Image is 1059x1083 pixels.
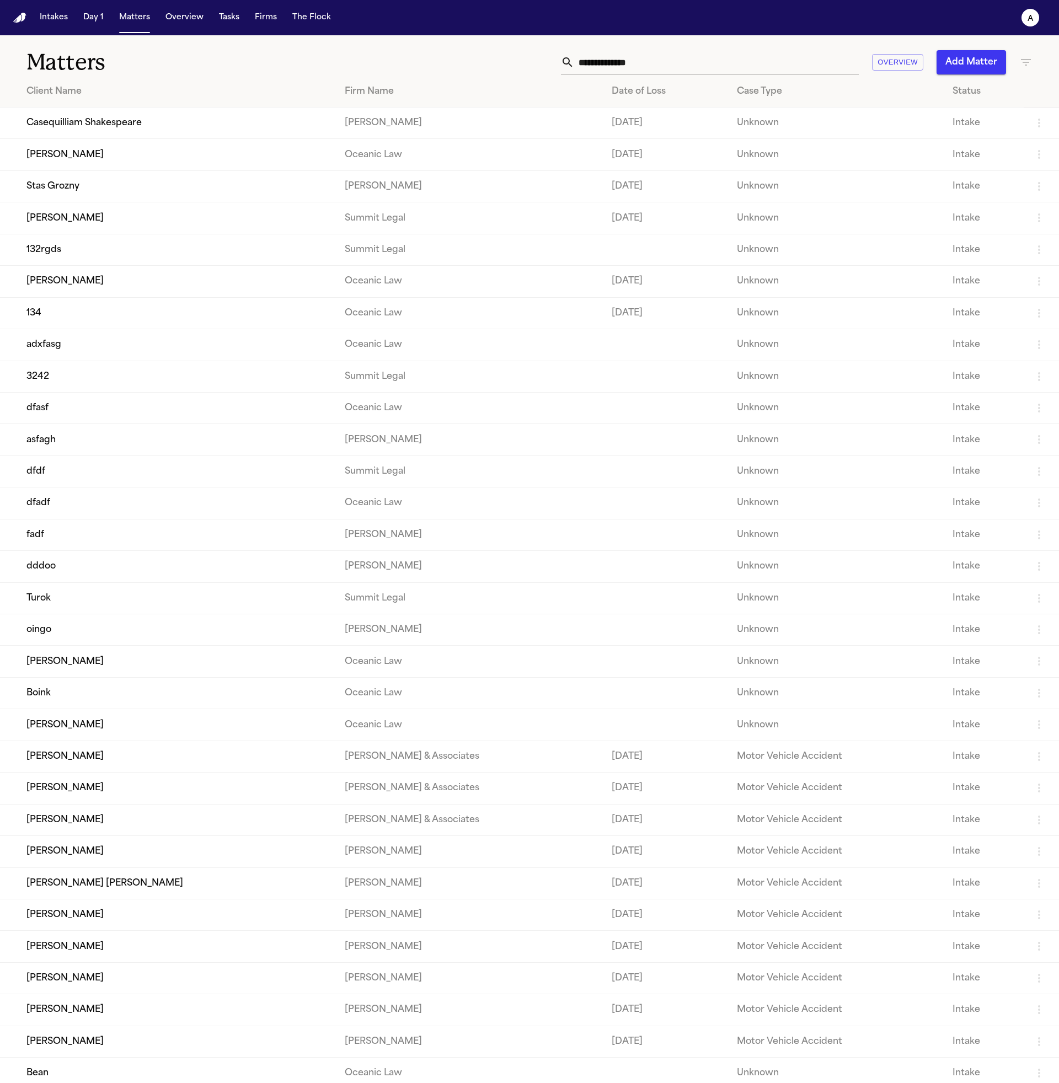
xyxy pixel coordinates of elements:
[250,8,281,28] button: Firms
[336,424,602,455] td: [PERSON_NAME]
[728,931,943,962] td: Motor Vehicle Accident
[26,49,319,76] h1: Matters
[944,392,1024,423] td: Intake
[728,202,943,234] td: Unknown
[612,85,720,98] div: Date of Loss
[944,773,1024,804] td: Intake
[336,709,602,741] td: Oceanic Law
[336,392,602,423] td: Oceanic Law
[603,202,729,234] td: [DATE]
[944,139,1024,170] td: Intake
[728,582,943,614] td: Unknown
[944,551,1024,582] td: Intake
[944,234,1024,265] td: Intake
[944,266,1024,297] td: Intake
[944,867,1024,899] td: Intake
[603,836,729,867] td: [DATE]
[115,8,154,28] button: Matters
[872,54,923,71] button: Overview
[944,108,1024,139] td: Intake
[944,899,1024,930] td: Intake
[603,741,729,772] td: [DATE]
[944,962,1024,994] td: Intake
[728,773,943,804] td: Motor Vehicle Accident
[728,297,943,329] td: Unknown
[944,804,1024,835] td: Intake
[728,266,943,297] td: Unknown
[336,519,602,550] td: [PERSON_NAME]
[603,899,729,930] td: [DATE]
[728,487,943,519] td: Unknown
[728,519,943,550] td: Unknown
[13,13,26,23] img: Finch Logo
[728,170,943,202] td: Unknown
[336,1026,602,1057] td: [PERSON_NAME]
[603,266,729,297] td: [DATE]
[603,108,729,139] td: [DATE]
[336,361,602,392] td: Summit Legal
[288,8,335,28] button: The Flock
[336,646,602,677] td: Oceanic Law
[944,709,1024,741] td: Intake
[728,108,943,139] td: Unknown
[603,931,729,962] td: [DATE]
[728,677,943,709] td: Unknown
[728,804,943,835] td: Motor Vehicle Accident
[944,424,1024,455] td: Intake
[944,519,1024,550] td: Intake
[944,614,1024,646] td: Intake
[728,234,943,265] td: Unknown
[215,8,244,28] a: Tasks
[603,297,729,329] td: [DATE]
[728,614,943,646] td: Unknown
[944,741,1024,772] td: Intake
[336,170,602,202] td: [PERSON_NAME]
[944,361,1024,392] td: Intake
[944,487,1024,519] td: Intake
[944,1026,1024,1057] td: Intake
[336,614,602,646] td: [PERSON_NAME]
[728,867,943,899] td: Motor Vehicle Accident
[13,13,26,23] a: Home
[79,8,108,28] button: Day 1
[944,329,1024,361] td: Intake
[728,1026,943,1057] td: Motor Vehicle Accident
[336,582,602,614] td: Summit Legal
[336,455,602,487] td: Summit Legal
[944,677,1024,709] td: Intake
[737,85,934,98] div: Case Type
[336,836,602,867] td: [PERSON_NAME]
[728,899,943,930] td: Motor Vehicle Accident
[728,361,943,392] td: Unknown
[944,994,1024,1026] td: Intake
[336,139,602,170] td: Oceanic Law
[336,899,602,930] td: [PERSON_NAME]
[336,804,602,835] td: [PERSON_NAME] & Associates
[336,677,602,709] td: Oceanic Law
[336,741,602,772] td: [PERSON_NAME] & Associates
[603,804,729,835] td: [DATE]
[728,551,943,582] td: Unknown
[345,85,593,98] div: Firm Name
[728,329,943,361] td: Unknown
[161,8,208,28] button: Overview
[728,962,943,994] td: Motor Vehicle Accident
[937,50,1006,74] button: Add Matter
[728,455,943,487] td: Unknown
[35,8,72,28] button: Intakes
[336,329,602,361] td: Oceanic Law
[944,836,1024,867] td: Intake
[336,931,602,962] td: [PERSON_NAME]
[336,487,602,519] td: Oceanic Law
[336,234,602,265] td: Summit Legal
[603,170,729,202] td: [DATE]
[944,582,1024,614] td: Intake
[336,266,602,297] td: Oceanic Law
[728,741,943,772] td: Motor Vehicle Accident
[728,646,943,677] td: Unknown
[728,994,943,1026] td: Motor Vehicle Accident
